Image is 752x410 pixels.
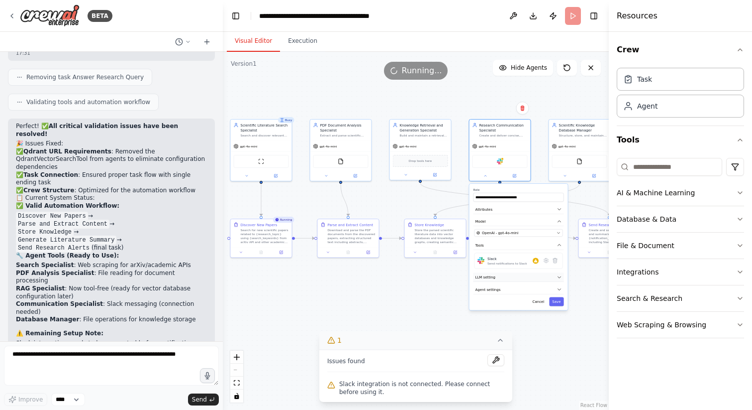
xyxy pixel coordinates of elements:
div: Store KnowledgeStore the parsed scientific literature data into vector databases and knowledge gr... [404,219,467,258]
span: Attributes [475,207,493,212]
button: Visual Editor [227,31,280,52]
div: Create and deliver concise, actionable summaries and alerts about new scientific discoveries in {... [479,134,528,137]
div: Extract and parse scientific papers from PDF documents, converting them into structured text whil... [320,134,369,137]
span: Issues found [327,357,365,365]
button: fit view [230,377,243,390]
strong: Communication Specialist [16,300,103,307]
div: Search and discover relevant scientific papers from arXiv, publisher APIs, and academic databases... [241,134,289,137]
img: Logo [20,4,80,27]
g: Edge from 8787bf42-6b2e-4dd3-821e-0fa826955762 to 3c040899-fee3-4209-b6fc-34cd96597220 [549,228,575,241]
div: React Flow controls [230,351,243,403]
div: Structure, store, and maintain scientific literature data in vector databases and knowledge graph... [559,134,607,137]
li: → [16,212,207,220]
div: Knowledge Retrieval and Generation SpecialistBuild and maintain a retrieval-augmented generation ... [389,119,452,180]
strong: ✅ Valid Automation Workflow: [16,202,119,209]
div: Running [273,217,294,223]
div: Download and parse the PDF documents from the discovered papers, extracting structured text inclu... [328,228,376,244]
div: BETA [88,10,112,22]
div: Create and send research alerts and summaries to {notification_channels} including Slack channels... [589,228,637,244]
span: gpt-4o-mini [399,144,417,148]
div: Discover New Papers [241,222,278,227]
button: Open in side panel [580,173,608,179]
code: Send Research Alerts [16,244,92,253]
nav: breadcrumb [259,11,371,21]
span: LLM setting [475,275,495,280]
div: PDF Document Analysis Specialist [320,123,369,133]
button: LLM setting [473,273,564,282]
span: Model [475,219,486,224]
button: Open in side panel [360,250,376,256]
button: Model [473,217,564,227]
button: Execution [280,31,325,52]
li: Slack integration needs to be connected before notifications work (non-blocking) [16,340,207,355]
button: Attributes [473,205,564,214]
button: Web Scraping & Browsing [617,312,744,338]
strong: Crew Structure [23,187,74,194]
li: : Slack messaging (connection needed) [16,300,207,316]
li: : Web scraping for arXiv/academic APIs [16,262,207,270]
div: Send Research AlertsCreate and send research alerts and summaries to {notification_channels} incl... [578,219,641,258]
h2: 🎉 Issues Fixed: [16,140,207,148]
button: Tools [617,126,744,154]
button: No output available [338,250,359,256]
div: Scientific Knowledge Database Manager [559,123,607,133]
img: Slack [497,158,503,164]
div: Parse and Extract Content [328,222,374,227]
div: Agent [637,101,658,111]
code: Parse and Extract Content [16,220,109,229]
strong: All critical validation issues have been resolved! [16,123,178,137]
li: → [16,228,207,236]
div: Database & Data [617,214,676,224]
span: OpenAI - gpt-4o-mini [482,231,518,236]
div: Parse and Extract ContentDownload and parse the PDF documents from the discovered papers, extract... [317,219,379,258]
code: Discover New Papers [16,212,88,221]
img: FileReadTool [576,158,582,164]
span: 1 [337,335,342,345]
button: Hide right sidebar [587,9,601,23]
button: zoom in [230,351,243,364]
div: Send Research Alerts [589,222,626,227]
li: (final task) [16,244,207,252]
div: Research Communication SpecialistCreate and deliver concise, actionable summaries and alerts abou... [469,119,531,181]
strong: 🔧 Agent Tools (Ready to Use): [16,252,119,259]
button: Cancel [530,297,548,306]
div: Search & Research [617,293,682,303]
div: Version 1 [231,60,257,68]
h2: 📋 Current System Status: [16,194,207,202]
button: Integrations [617,259,744,285]
button: Click to speak your automation idea [200,368,215,383]
div: Slack [487,256,527,261]
p: Perfect! ✅ [16,123,207,138]
div: Search for new scientific papers related to {research_topic} using {search_keywords} from arXiv A... [241,228,289,244]
a: React Flow attribution [580,403,607,408]
span: Running... [402,65,442,77]
button: Configure tool [542,256,551,265]
button: Improve [4,393,47,406]
label: Role [473,188,564,192]
button: Hide left sidebar [229,9,243,23]
div: Scientific Literature Search Specialist [241,123,289,133]
button: File & Document [617,233,744,259]
div: 17:31 [16,49,207,57]
button: Switch to previous chat [171,36,195,48]
li: ✅ : Optimized for the automation workflow [16,187,207,195]
div: Research Communication Specialist [479,123,528,133]
div: RunningDiscover New PapersSearch for new scientific papers related to {research_topic} using {sea... [230,219,292,258]
g: Edge from 43d7f35d-0e91-452e-8e63-bff713b4c5ec to 1b03aeb2-8c70-4317-8712-ad1a520f843a [338,184,351,216]
span: Improve [18,396,43,404]
button: Open in side panel [421,172,449,178]
button: Send [188,394,219,406]
button: Save [549,297,564,306]
strong: PDF Analysis Specialist [16,270,94,276]
button: Database & Data [617,206,744,232]
div: AI & Machine Learning [617,188,695,198]
strong: Database Manager [16,316,79,323]
button: 1 [319,331,512,350]
button: Open in side panel [341,173,370,179]
div: Crew [617,64,744,126]
div: Knowledge Retrieval and Generation Specialist [400,123,448,133]
span: Hide Agents [511,64,547,72]
button: Open in side panel [262,173,290,179]
span: Agent settings [475,287,501,292]
g: Edge from ce7d9ee3-7a25-4f69-bdcb-729b7121f94d to 8787bf42-6b2e-4dd3-821e-0fa826955762 [418,183,517,206]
